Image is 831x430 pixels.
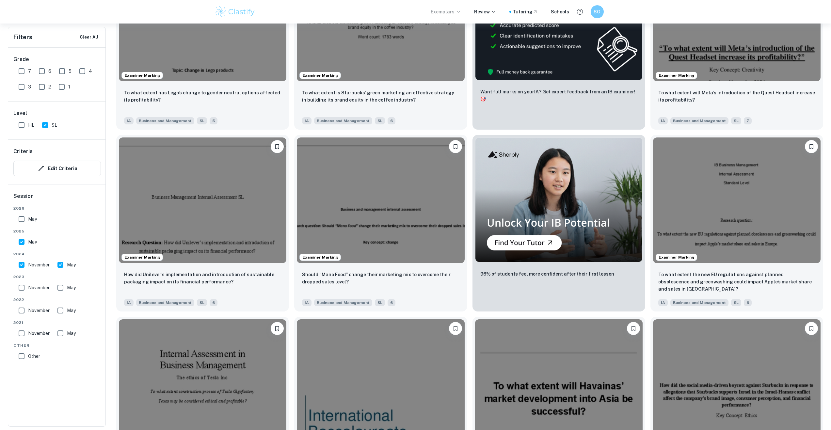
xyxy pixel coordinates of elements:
[122,72,163,78] span: Examiner Marking
[13,228,101,234] span: 2025
[116,135,289,311] a: Examiner MarkingBookmarkHow did Unilever’s implementation and introduction of sustainable packagi...
[13,33,32,42] h6: Filters
[28,353,40,360] span: Other
[28,215,37,223] span: May
[375,117,385,124] span: SL
[670,117,728,124] span: Business and Management
[302,299,312,306] span: IA
[13,148,33,155] h6: Criteria
[69,68,72,75] span: 5
[13,109,101,117] h6: Level
[744,299,752,306] span: 6
[28,261,50,268] span: November
[656,254,697,260] span: Examiner Marking
[388,299,395,306] span: 6
[805,322,818,335] button: Bookmark
[13,192,101,205] h6: Session
[314,117,372,124] span: Business and Management
[67,261,76,268] span: May
[13,297,101,303] span: 2022
[302,271,459,285] p: Should “Mano Food” change their marketing mix to overcome their dropped sales level?
[210,117,217,124] span: 5
[28,284,50,291] span: November
[656,72,697,78] span: Examiner Marking
[513,8,538,15] a: Tutoring
[480,270,614,278] p: 96% of students feel more confident after their first lesson
[314,299,372,306] span: Business and Management
[13,161,101,176] button: Edit Criteria
[731,117,741,124] span: SL
[731,299,741,306] span: SL
[591,5,604,18] button: SO
[670,299,728,306] span: Business and Management
[67,307,76,314] span: May
[449,140,462,153] button: Bookmark
[48,83,51,90] span: 2
[124,117,134,124] span: IA
[215,5,256,18] img: Clastify logo
[68,83,70,90] span: 1
[574,6,585,17] button: Help and Feedback
[210,299,217,306] span: 6
[122,254,163,260] span: Examiner Marking
[593,8,601,15] h6: SO
[658,117,668,124] span: IA
[480,96,486,102] span: 🎯
[627,322,640,335] button: Bookmark
[136,117,194,124] span: Business and Management
[136,299,194,306] span: Business and Management
[449,322,462,335] button: Bookmark
[474,8,496,15] p: Review
[480,88,637,103] p: Want full marks on your IA ? Get expert feedback from an IB examiner!
[28,68,31,75] span: 7
[551,8,569,15] a: Schools
[67,330,76,337] span: May
[271,140,284,153] button: Bookmark
[13,320,101,326] span: 2021
[124,299,134,306] span: IA
[658,89,815,104] p: To what extent will Meta’s introduction of the Quest Headset increase its profitability?
[78,32,100,42] button: Clear All
[302,117,312,124] span: IA
[472,135,645,311] a: Thumbnail96% of students feel more confident after their first lesson
[805,140,818,153] button: Bookmark
[28,330,50,337] span: November
[294,135,467,311] a: Examiner MarkingBookmarkShould “Mano Food” change their marketing mix to overcome their dropped s...
[653,137,821,263] img: Business and Management IA example thumbnail: To what extent the new EU regulations ag
[13,56,101,63] h6: Grade
[475,137,643,262] img: Thumbnail
[13,205,101,211] span: 2026
[28,307,50,314] span: November
[658,299,668,306] span: IA
[300,72,341,78] span: Examiner Marking
[28,121,34,129] span: HL
[52,121,57,129] span: SL
[13,274,101,280] span: 2023
[197,117,207,124] span: SL
[89,68,92,75] span: 4
[431,8,461,15] p: Exemplars
[28,83,31,90] span: 3
[124,89,281,104] p: To what extent has Lego’s change to gender neutral options affected its profitability?
[48,68,51,75] span: 6
[197,299,207,306] span: SL
[388,117,395,124] span: 6
[124,271,281,285] p: How did Unilever’s implementation and introduction of sustainable packaging impact on its financi...
[300,254,341,260] span: Examiner Marking
[650,135,823,311] a: Examiner MarkingBookmarkTo what extent the new EU regulations against planned obsolescence and gr...
[119,137,286,263] img: Business and Management IA example thumbnail: How did Unilever’s implementation and in
[375,299,385,306] span: SL
[13,251,101,257] span: 2024
[744,117,752,124] span: 7
[302,89,459,104] p: To what extent is Starbucks’ green marketing an effective strategy in building its brand equity i...
[297,137,464,263] img: Business and Management IA example thumbnail: Should “Mano Food” change their marketin
[658,271,815,293] p: To what extent the new EU regulations against planned obsolescence and greenwashing could impact ...
[28,238,37,246] span: May
[13,342,101,348] span: Other
[271,322,284,335] button: Bookmark
[67,284,76,291] span: May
